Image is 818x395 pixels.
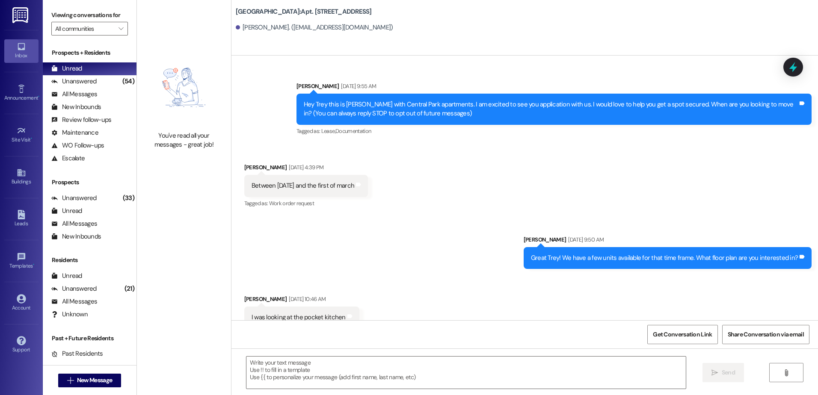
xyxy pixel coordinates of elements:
[51,271,82,280] div: Unread
[4,124,39,147] a: Site Visit •
[146,131,222,150] div: You've read all your messages - great job!
[43,334,136,343] div: Past + Future Residents
[722,368,735,377] span: Send
[728,330,804,339] span: Share Conversation via email
[33,262,34,268] span: •
[67,377,74,384] i: 
[122,282,136,295] div: (21)
[252,313,346,322] div: I was looking at the pocket kitchen
[722,325,809,344] button: Share Conversation via email
[51,349,103,358] div: Past Residents
[236,7,372,16] b: [GEOGRAPHIC_DATA]: Apt. [STREET_ADDRESS]
[653,330,712,339] span: Get Conversation Link
[51,154,85,163] div: Escalate
[244,197,368,209] div: Tagged as:
[121,192,136,205] div: (33)
[119,25,123,32] i: 
[58,374,122,387] button: New Message
[335,127,371,135] span: Documentation
[43,48,136,57] div: Prospects + Residents
[51,284,97,293] div: Unanswered
[244,163,368,175] div: [PERSON_NAME]
[43,256,136,265] div: Residents
[4,207,39,230] a: Leads
[296,82,812,94] div: [PERSON_NAME]
[4,250,39,273] a: Templates •
[51,141,104,150] div: WO Follow-ups
[252,181,354,190] div: Between [DATE] and the first of march
[51,206,82,215] div: Unread
[43,178,136,187] div: Prospects
[51,194,97,203] div: Unanswered
[51,219,97,228] div: All Messages
[51,232,101,241] div: New Inbounds
[31,136,32,141] span: •
[711,369,718,376] i: 
[51,297,97,306] div: All Messages
[296,125,812,137] div: Tagged as:
[304,100,798,118] div: Hey Trey this is [PERSON_NAME] with Central Park apartments. I am excited to see you application ...
[702,363,744,382] button: Send
[51,115,111,124] div: Review follow-ups
[339,82,376,91] div: [DATE] 9:55 AM
[531,254,798,262] div: Great Trey! We have a few units available for that time frame. What floor plan are you interested...
[51,310,88,319] div: Unknown
[51,64,82,73] div: Unread
[4,292,39,315] a: Account
[236,23,393,32] div: [PERSON_NAME]. ([EMAIL_ADDRESS][DOMAIN_NAME])
[55,22,114,35] input: All communities
[51,128,98,137] div: Maintenance
[287,295,326,304] div: [DATE] 10:46 AM
[38,94,39,100] span: •
[4,165,39,189] a: Buildings
[51,77,97,86] div: Unanswered
[77,376,112,385] span: New Message
[4,333,39,357] a: Support
[51,9,128,22] label: Viewing conversations for
[783,369,789,376] i: 
[4,39,39,62] a: Inbox
[244,295,359,307] div: [PERSON_NAME]
[524,235,812,247] div: [PERSON_NAME]
[647,325,717,344] button: Get Conversation Link
[120,75,136,88] div: (54)
[146,48,222,127] img: empty-state
[287,163,323,172] div: [DATE] 4:39 PM
[566,235,604,244] div: [DATE] 9:50 AM
[321,127,335,135] span: Lease ,
[269,200,314,207] span: Work order request
[51,90,97,99] div: All Messages
[51,103,101,112] div: New Inbounds
[12,7,30,23] img: ResiDesk Logo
